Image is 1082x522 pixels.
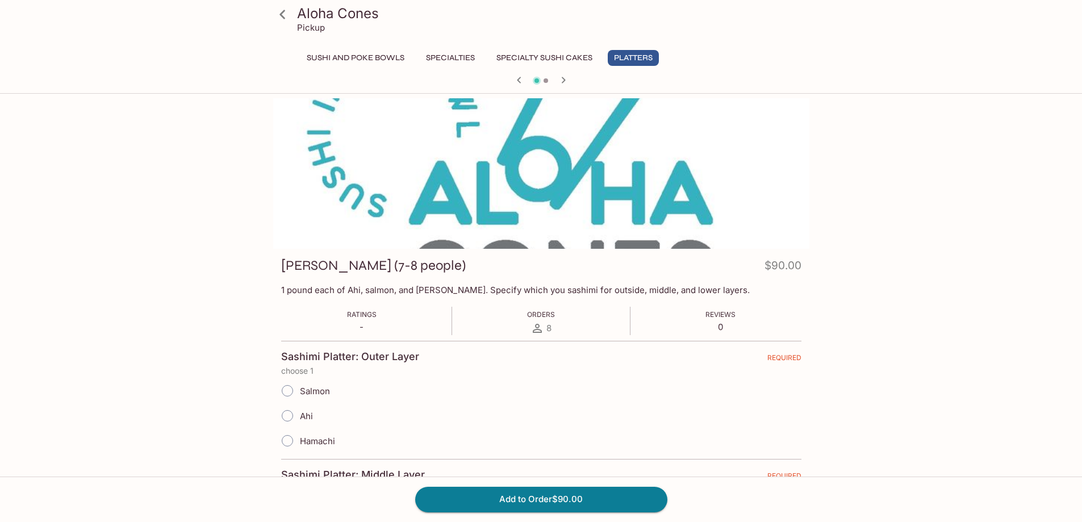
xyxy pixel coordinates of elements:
[527,310,555,319] span: Orders
[300,436,335,446] span: Hamachi
[764,257,801,279] h4: $90.00
[347,310,377,319] span: Ratings
[273,98,809,249] div: Sashimi Platter (7-8 people)
[297,22,325,33] p: Pickup
[281,469,425,481] h4: Sashimi Platter: Middle Layer
[281,366,801,375] p: choose 1
[281,350,419,363] h4: Sashimi Platter: Outer Layer
[705,321,736,332] p: 0
[705,310,736,319] span: Reviews
[300,411,313,421] span: Ahi
[300,50,411,66] button: Sushi and Poke Bowls
[281,257,466,274] h3: [PERSON_NAME] (7-8 people)
[415,487,667,512] button: Add to Order$90.00
[281,285,801,295] p: 1 pound each of Ahi, salmon, and [PERSON_NAME]. Specify which you sashimi for outside, middle, an...
[608,50,659,66] button: Platters
[546,323,552,333] span: 8
[300,386,330,396] span: Salmon
[420,50,481,66] button: Specialties
[297,5,805,22] h3: Aloha Cones
[490,50,599,66] button: Specialty Sushi Cakes
[347,321,377,332] p: -
[767,353,801,366] span: REQUIRED
[767,471,801,485] span: REQUIRED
